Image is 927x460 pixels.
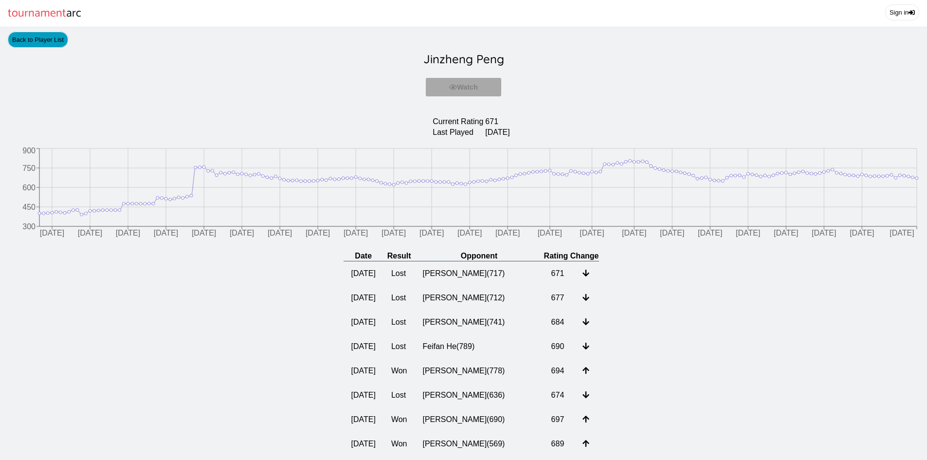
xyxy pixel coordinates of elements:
td: 684 [544,310,575,334]
td: [DATE] [344,310,383,334]
tspan: [DATE] [457,229,482,238]
td: [PERSON_NAME] ( 741 ) [415,310,543,334]
td: Feifan He ( 789 ) [415,334,543,359]
td: [PERSON_NAME] ( 569 ) [415,432,543,456]
tspan: [DATE] [580,229,604,238]
td: Lost [383,334,415,359]
td: Won [383,432,415,456]
td: [DATE] [344,432,383,456]
tspan: 300 [22,222,36,231]
tspan: [DATE] [154,229,178,238]
td: [PERSON_NAME] ( 778 ) [415,359,543,383]
tspan: [DATE] [698,229,722,238]
th: Date [344,251,383,261]
td: Lost [383,286,415,310]
tspan: [DATE] [306,229,330,238]
h2: Jinzheng Peng [8,48,919,70]
tspan: [DATE] [812,229,836,238]
td: 671 [544,261,575,286]
td: [DATE] [344,286,383,310]
tspan: [DATE] [622,229,646,238]
tspan: [DATE] [40,229,64,238]
td: 677 [544,286,575,310]
tspan: [DATE] [538,229,562,238]
tspan: [DATE] [116,229,140,238]
td: 689 [544,432,575,456]
tspan: [DATE] [382,229,406,238]
td: [DATE] [344,261,383,286]
td: [DATE] [344,359,383,383]
td: Current Rating [432,117,484,127]
td: Won [383,407,415,432]
tspan: [DATE] [495,229,520,238]
span: tournament [8,4,66,23]
tspan: [DATE] [192,229,216,238]
tspan: [DATE] [660,229,684,238]
tspan: [DATE] [890,229,914,238]
button: Watch [426,78,501,96]
td: [DATE] [344,383,383,407]
td: [DATE] [344,407,383,432]
tspan: 900 [22,147,36,155]
td: [DATE] [344,334,383,359]
a: tournamentarc [8,4,81,23]
span: arc [66,4,81,23]
td: Lost [383,383,415,407]
tspan: [DATE] [78,229,102,238]
tspan: 600 [22,184,36,192]
tspan: [DATE] [344,229,368,238]
tspan: 750 [22,164,36,172]
td: [PERSON_NAME] ( 690 ) [415,407,543,432]
td: Won [383,359,415,383]
a: Back to Player List [8,32,68,48]
a: Sign in [885,4,919,20]
tspan: [DATE] [850,229,874,238]
td: Lost [383,310,415,334]
td: [PERSON_NAME] ( 717 ) [415,261,543,286]
td: Lost [383,261,415,286]
th: Opponent [415,251,543,261]
tspan: [DATE] [419,229,444,238]
td: [DATE] [485,128,510,137]
tspan: [DATE] [774,229,798,238]
th: Result [383,251,415,261]
td: 694 [544,359,575,383]
td: [PERSON_NAME] ( 712 ) [415,286,543,310]
td: Last Played [432,128,484,137]
tspan: [DATE] [736,229,760,238]
td: 690 [544,334,575,359]
td: [PERSON_NAME] ( 636 ) [415,383,543,407]
tspan: 450 [22,203,36,211]
tspan: [DATE] [230,229,254,238]
tspan: [DATE] [268,229,292,238]
td: 674 [544,383,575,407]
td: 697 [544,407,575,432]
td: 671 [485,117,510,127]
th: Rating Change [544,251,600,261]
